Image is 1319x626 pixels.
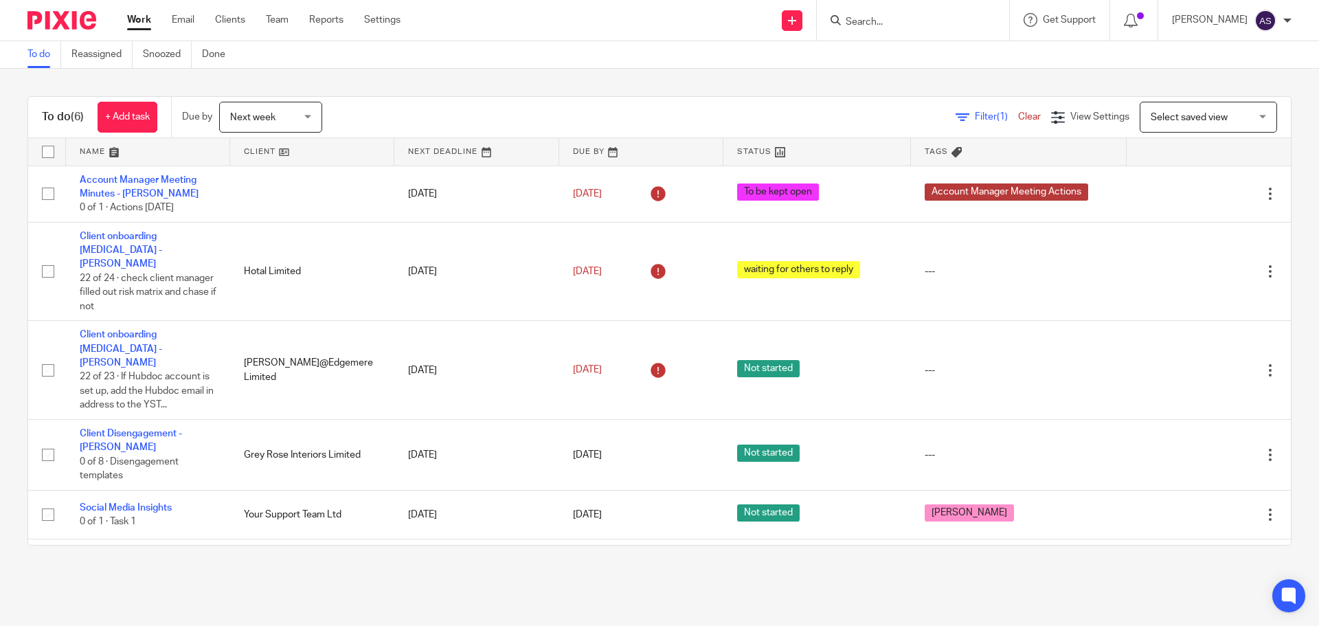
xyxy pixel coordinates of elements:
[573,366,602,375] span: [DATE]
[202,41,236,68] a: Done
[925,448,1113,462] div: ---
[737,504,800,522] span: Not started
[71,111,84,122] span: (6)
[737,261,860,278] span: waiting for others to reply
[1172,13,1248,27] p: [PERSON_NAME]
[925,504,1014,522] span: [PERSON_NAME]
[925,364,1113,377] div: ---
[573,510,602,519] span: [DATE]
[394,222,559,321] td: [DATE]
[394,321,559,420] td: [DATE]
[71,41,133,68] a: Reassigned
[182,110,212,124] p: Due by
[394,539,559,588] td: [DATE]
[1151,113,1228,122] span: Select saved view
[80,273,216,311] span: 22 of 24 · check client manager filled out risk matrix and chase if not
[394,490,559,539] td: [DATE]
[230,490,394,539] td: Your Support Team Ltd
[80,175,199,199] a: Account Manager Meeting Minutes - [PERSON_NAME]
[1070,112,1129,122] span: View Settings
[925,265,1113,278] div: ---
[975,112,1018,122] span: Filter
[925,148,948,155] span: Tags
[127,13,151,27] a: Work
[925,183,1088,201] span: Account Manager Meeting Actions
[737,183,819,201] span: To be kept open
[364,13,401,27] a: Settings
[1018,112,1041,122] a: Clear
[394,166,559,222] td: [DATE]
[80,503,172,513] a: Social Media Insights
[80,203,174,212] span: 0 of 1 · Actions [DATE]
[80,457,179,481] span: 0 of 8 · Disengagement templates
[737,445,800,462] span: Not started
[80,232,162,269] a: Client onboarding [MEDICAL_DATA] - [PERSON_NAME]
[27,11,96,30] img: Pixie
[143,41,192,68] a: Snoozed
[80,330,162,368] a: Client onboarding [MEDICAL_DATA] - [PERSON_NAME]
[309,13,343,27] a: Reports
[230,420,394,491] td: Grey Rose Interiors Limited
[42,110,84,124] h1: To do
[215,13,245,27] a: Clients
[573,267,602,276] span: [DATE]
[573,450,602,460] span: [DATE]
[997,112,1008,122] span: (1)
[394,420,559,491] td: [DATE]
[80,517,136,526] span: 0 of 1 · Task 1
[230,539,394,588] td: Oakwood Valuation Surveyors Ltd
[737,360,800,377] span: Not started
[1254,10,1276,32] img: svg%3E
[80,372,214,410] span: 22 of 23 · If Hubdoc account is set up, add the Hubdoc email in address to the YST...
[172,13,194,27] a: Email
[230,321,394,420] td: [PERSON_NAME]@Edgemere Limited
[27,41,61,68] a: To do
[80,429,182,452] a: Client Disengagement - [PERSON_NAME]
[1043,15,1096,25] span: Get Support
[573,189,602,199] span: [DATE]
[844,16,968,29] input: Search
[230,113,275,122] span: Next week
[98,102,157,133] a: + Add task
[230,222,394,321] td: Hotal Limited
[266,13,289,27] a: Team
